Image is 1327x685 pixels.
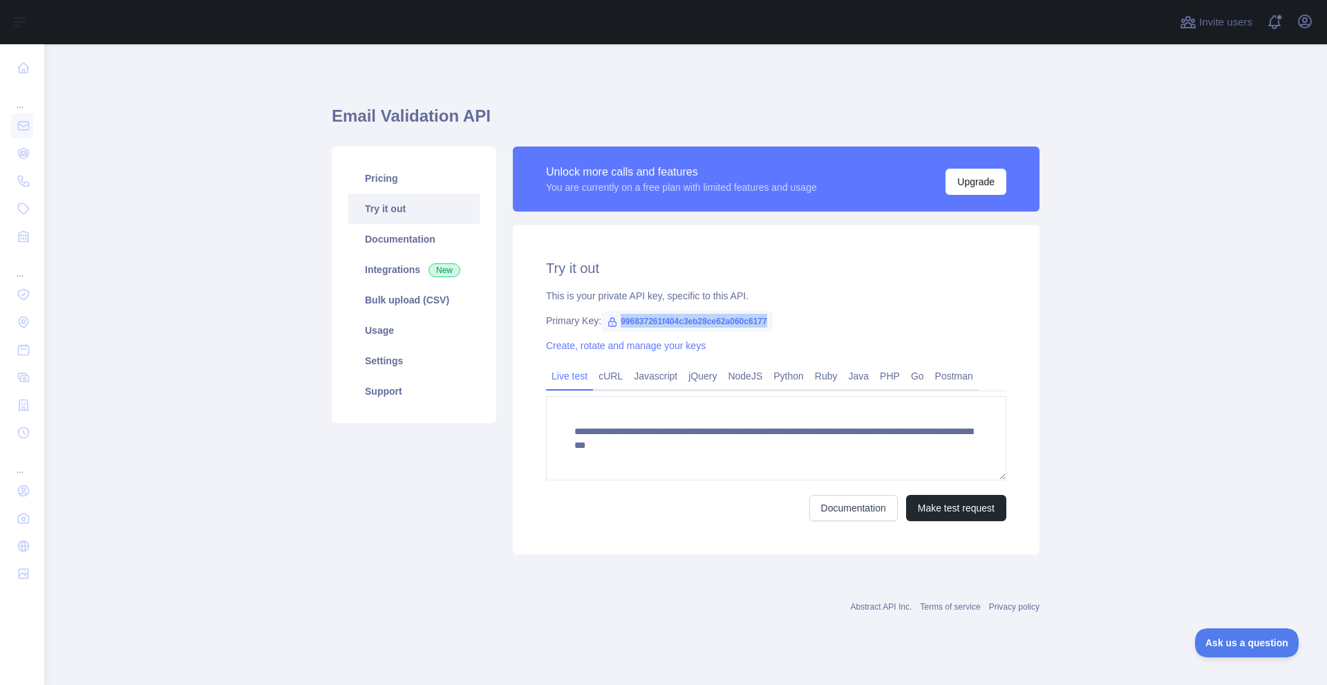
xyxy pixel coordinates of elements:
div: ... [11,448,33,476]
a: Python [768,365,809,387]
a: Documentation [348,224,480,254]
a: Support [348,376,480,406]
a: Try it out [348,194,480,224]
div: Unlock more calls and features [546,164,817,180]
a: Documentation [809,495,898,521]
a: Ruby [809,365,843,387]
a: Live test [546,365,593,387]
span: 996837261f404c3eb28ce62a060c6177 [601,311,773,332]
button: Make test request [906,495,1006,521]
button: Invite users [1177,11,1255,33]
a: Integrations New [348,254,480,285]
a: Usage [348,315,480,346]
div: You are currently on a free plan with limited features and usage [546,180,817,194]
a: Abstract API Inc. [851,602,912,612]
div: ... [11,252,33,279]
a: jQuery [683,365,722,387]
a: Javascript [628,365,683,387]
h2: Try it out [546,259,1006,278]
a: Create, rotate and manage your keys [546,340,706,351]
button: Upgrade [945,169,1006,195]
iframe: Toggle Customer Support [1195,628,1299,657]
span: New [429,263,460,277]
a: cURL [593,365,628,387]
a: NodeJS [722,365,768,387]
a: PHP [874,365,905,387]
h1: Email Validation API [332,105,1039,138]
a: Postman [930,365,979,387]
a: Settings [348,346,480,376]
a: Bulk upload (CSV) [348,285,480,315]
a: Java [843,365,875,387]
a: Privacy policy [989,602,1039,612]
div: This is your private API key, specific to this API. [546,289,1006,303]
div: Primary Key: [546,314,1006,328]
div: ... [11,83,33,111]
span: Invite users [1199,15,1252,30]
a: Terms of service [920,602,980,612]
a: Go [905,365,930,387]
a: Pricing [348,163,480,194]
